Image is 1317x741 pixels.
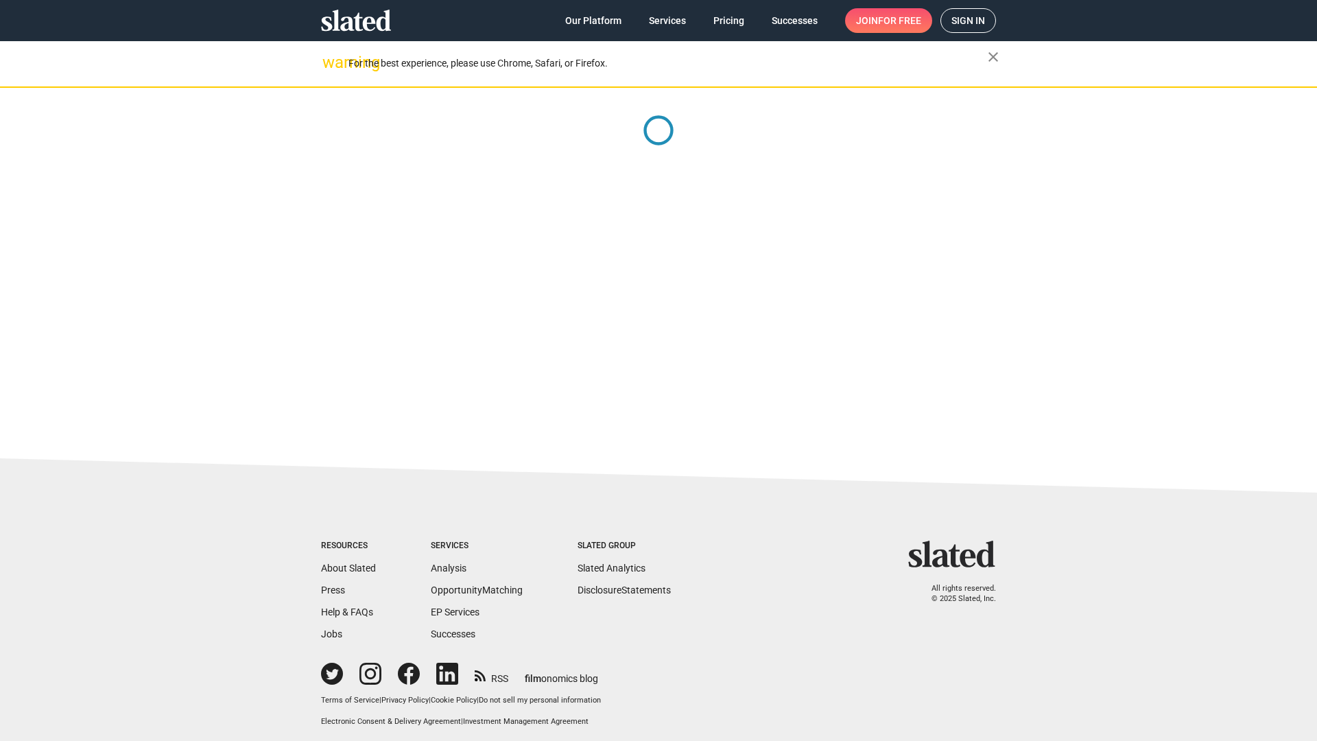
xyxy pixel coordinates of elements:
[431,628,475,639] a: Successes
[321,563,376,574] a: About Slated
[431,585,523,596] a: OpportunityMatching
[379,696,381,705] span: |
[985,49,1001,65] mat-icon: close
[578,541,671,552] div: Slated Group
[461,717,463,726] span: |
[856,8,921,33] span: Join
[951,9,985,32] span: Sign in
[702,8,755,33] a: Pricing
[638,8,697,33] a: Services
[554,8,632,33] a: Our Platform
[431,541,523,552] div: Services
[381,696,429,705] a: Privacy Policy
[649,8,686,33] span: Services
[477,696,479,705] span: |
[565,8,621,33] span: Our Platform
[431,696,477,705] a: Cookie Policy
[431,607,479,617] a: EP Services
[525,673,541,684] span: film
[761,8,829,33] a: Successes
[322,54,339,71] mat-icon: warning
[845,8,932,33] a: Joinfor free
[463,717,589,726] a: Investment Management Agreement
[321,541,376,552] div: Resources
[479,696,601,706] button: Do not sell my personal information
[772,8,818,33] span: Successes
[321,717,461,726] a: Electronic Consent & Delivery Agreement
[578,563,645,574] a: Slated Analytics
[348,54,988,73] div: For the best experience, please use Chrome, Safari, or Firefox.
[917,584,996,604] p: All rights reserved. © 2025 Slated, Inc.
[321,607,373,617] a: Help & FAQs
[431,563,466,574] a: Analysis
[878,8,921,33] span: for free
[321,585,345,596] a: Press
[321,628,342,639] a: Jobs
[525,661,598,685] a: filmonomics blog
[321,696,379,705] a: Terms of Service
[475,664,508,685] a: RSS
[713,8,744,33] span: Pricing
[940,8,996,33] a: Sign in
[578,585,671,596] a: DisclosureStatements
[429,696,431,705] span: |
